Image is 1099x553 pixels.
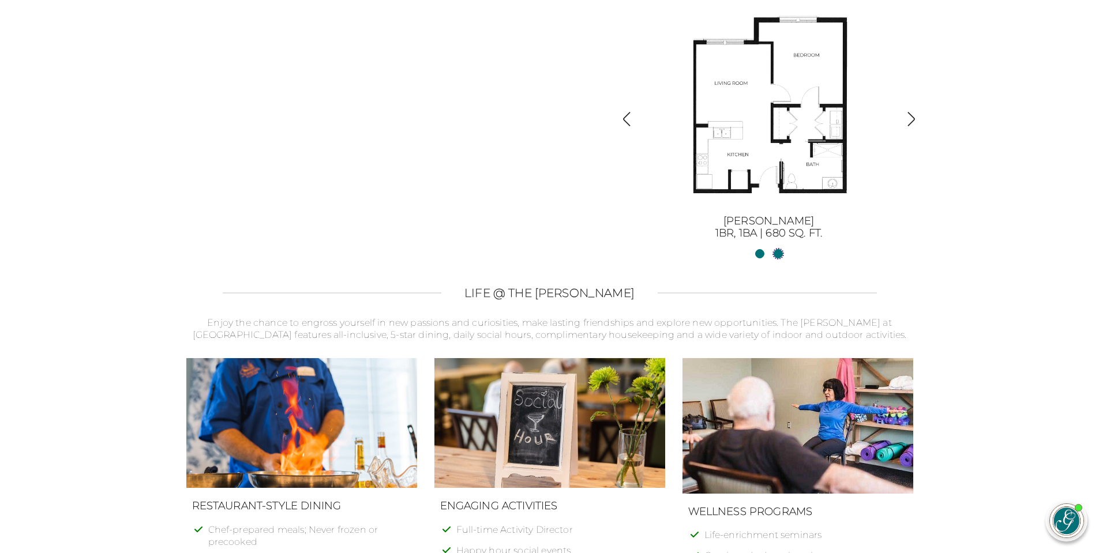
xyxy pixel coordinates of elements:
[186,317,913,341] p: Enjoy the chance to engross yourself in new passions and curiosities, make lasting friendships an...
[434,358,665,488] img: Chalkboard sign with Social Hour written on it
[682,358,913,493] img: Yoga instructor leading a stretching class
[1050,504,1083,537] img: avatar
[619,111,635,129] button: Show previous
[186,358,417,488] img: Chef shown flambeing dish during cooking demonstration
[440,500,659,513] h3: Engaging Activities
[704,529,907,550] li: Life-enrichment seminars
[665,4,873,212] img: Glen_IL-Sinclair-680sf.jpg
[192,500,411,513] h3: Restaurant-Style Dining
[688,506,907,518] h3: Wellness Programs
[456,524,659,545] li: Full-time Activity Director
[464,286,635,300] h2: LIFE @ THE [PERSON_NAME]
[639,215,899,240] h3: [PERSON_NAME] 1BR, 1BA | 680 sq. ft.
[903,111,919,129] button: Show next
[903,111,919,127] img: Show next
[619,111,635,127] img: Show previous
